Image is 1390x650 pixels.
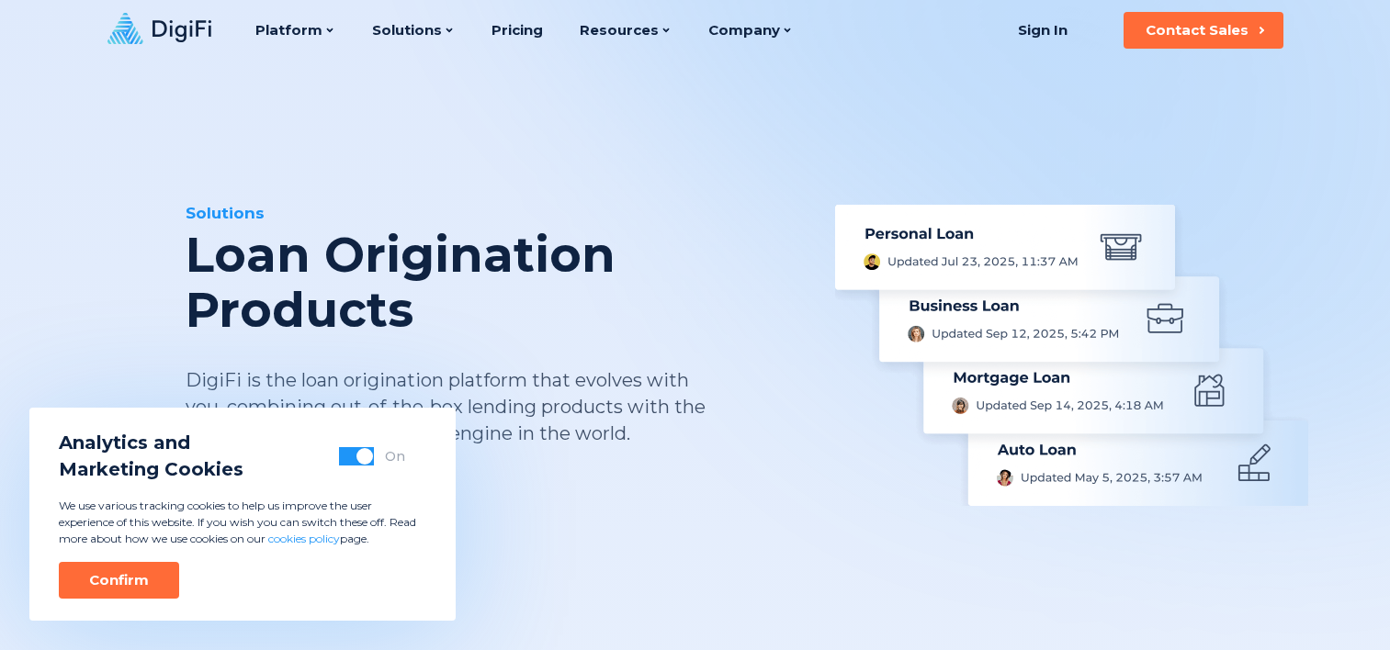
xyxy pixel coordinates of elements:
[186,228,803,338] div: Loan Origination Products
[186,202,803,224] div: Solutions
[59,562,179,599] button: Confirm
[1146,21,1249,39] div: Contact Sales
[996,12,1091,49] a: Sign In
[385,447,405,465] div: On
[186,367,707,447] div: DigiFi is the loan origination platform that evolves with you, combining out-of-the-box lending p...
[1124,12,1283,49] button: Contact Sales
[59,430,243,456] span: Analytics and
[59,498,426,547] p: We use various tracking cookies to help us improve the user experience of this website. If you wi...
[89,571,149,589] div: Confirm
[268,532,340,545] a: cookies policy
[59,456,243,483] span: Marketing Cookies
